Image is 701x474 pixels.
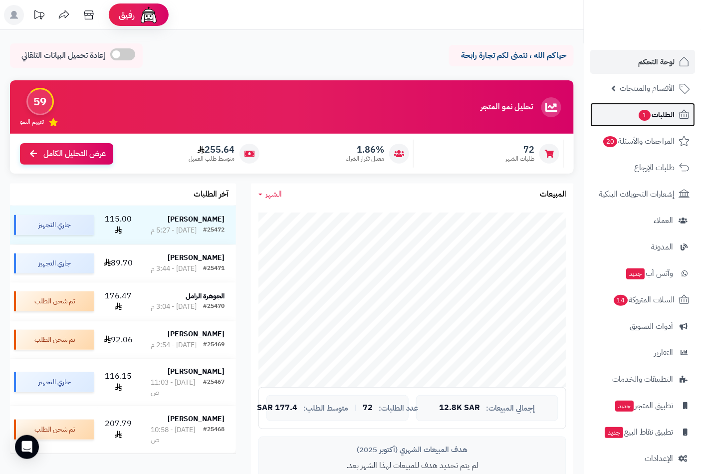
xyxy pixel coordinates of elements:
[614,295,628,306] span: 14
[346,144,384,155] span: 1.86%
[590,261,695,285] a: وآتس آبجديد
[613,293,675,307] span: السلات المتروكة
[168,414,225,424] strong: [PERSON_NAME]
[615,401,634,412] span: جديد
[14,372,94,392] div: جاري التجهيز
[614,399,673,413] span: تطبيق المتجر
[379,404,418,413] span: عدد الطلبات:
[168,252,225,263] strong: [PERSON_NAME]
[638,55,675,69] span: لوحة التحكم
[266,460,558,472] p: لم يتم تحديد هدف للمبيعات لهذا الشهر بعد.
[486,404,535,413] span: إجمالي المبيعات:
[20,143,113,165] a: عرض التحليل الكامل
[14,253,94,273] div: جاري التجهيز
[21,50,105,61] span: إعادة تحميل البيانات التلقائي
[168,214,225,225] strong: [PERSON_NAME]
[590,447,695,471] a: الإعدادات
[634,161,675,175] span: طلبات الإرجاع
[590,288,695,312] a: السلات المتروكة14
[540,190,566,199] h3: المبيعات
[15,435,39,459] div: Open Intercom Messenger
[14,291,94,311] div: تم شحن الطلب
[590,103,695,127] a: الطلبات1
[590,367,695,391] a: التطبيقات والخدمات
[20,118,44,126] span: تقييم النمو
[603,136,617,147] span: 20
[440,404,480,413] span: 12.8K SAR
[203,425,225,445] div: #25468
[590,182,695,206] a: إشعارات التحويلات البنكية
[505,155,534,163] span: طلبات الشهر
[602,134,675,148] span: المراجعات والأسئلة
[303,404,348,413] span: متوسط الطلب:
[203,340,225,350] div: #25469
[604,425,673,439] span: تطبيق نقاط البيع
[480,103,533,112] h3: تحليل نمو المتجر
[194,190,229,199] h3: آخر الطلبات
[98,359,139,406] td: 116.15
[186,291,225,301] strong: الجوهرة الزامل
[638,108,675,122] span: الطلبات
[265,188,282,200] span: الشهر
[354,404,357,412] span: |
[98,321,139,358] td: 92.06
[590,420,695,444] a: تطبيق نقاط البيعجديد
[363,404,373,413] span: 72
[151,226,197,236] div: [DATE] - 5:27 م
[590,235,695,259] a: المدونة
[257,404,297,413] span: 177.4 SAR
[14,330,94,350] div: تم شحن الطلب
[505,144,534,155] span: 72
[203,302,225,312] div: #25470
[119,9,135,21] span: رفيق
[590,156,695,180] a: طلبات الإرجاع
[26,5,51,27] a: تحديثات المنصة
[98,282,139,321] td: 176.47
[203,264,225,274] div: #25471
[98,406,139,453] td: 207.79
[266,445,558,455] div: هدف المبيعات الشهري (أكتوبر 2025)
[457,50,566,61] p: حياكم الله ، نتمنى لكم تجارة رابحة
[590,50,695,74] a: لوحة التحكم
[151,378,204,398] div: [DATE] - 11:03 ص
[590,129,695,153] a: المراجعات والأسئلة20
[258,189,282,200] a: الشهر
[612,372,673,386] span: التطبيقات والخدمات
[139,5,159,25] img: ai-face.png
[654,346,673,360] span: التقارير
[599,187,675,201] span: إشعارات التحويلات البنكية
[645,452,673,466] span: الإعدادات
[98,206,139,244] td: 115.00
[151,264,197,274] div: [DATE] - 3:44 م
[151,340,197,350] div: [DATE] - 2:54 م
[14,215,94,235] div: جاري التجهيز
[654,214,673,228] span: العملاء
[605,427,623,438] span: جديد
[168,366,225,377] strong: [PERSON_NAME]
[590,209,695,233] a: العملاء
[590,314,695,338] a: أدوات التسويق
[98,245,139,282] td: 89.70
[43,148,106,160] span: عرض التحليل الكامل
[189,144,234,155] span: 255.64
[620,81,675,95] span: الأقسام والمنتجات
[168,329,225,339] strong: [PERSON_NAME]
[590,394,695,418] a: تطبيق المتجرجديد
[626,268,645,279] span: جديد
[203,378,225,398] div: #25467
[630,319,673,333] span: أدوات التسويق
[189,155,234,163] span: متوسط طلب العميل
[639,110,651,121] span: 1
[625,266,673,280] span: وآتس آب
[14,420,94,440] div: تم شحن الطلب
[151,302,197,312] div: [DATE] - 3:04 م
[590,341,695,365] a: التقارير
[151,425,204,445] div: [DATE] - 10:58 ص
[651,240,673,254] span: المدونة
[203,226,225,236] div: #25472
[346,155,384,163] span: معدل تكرار الشراء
